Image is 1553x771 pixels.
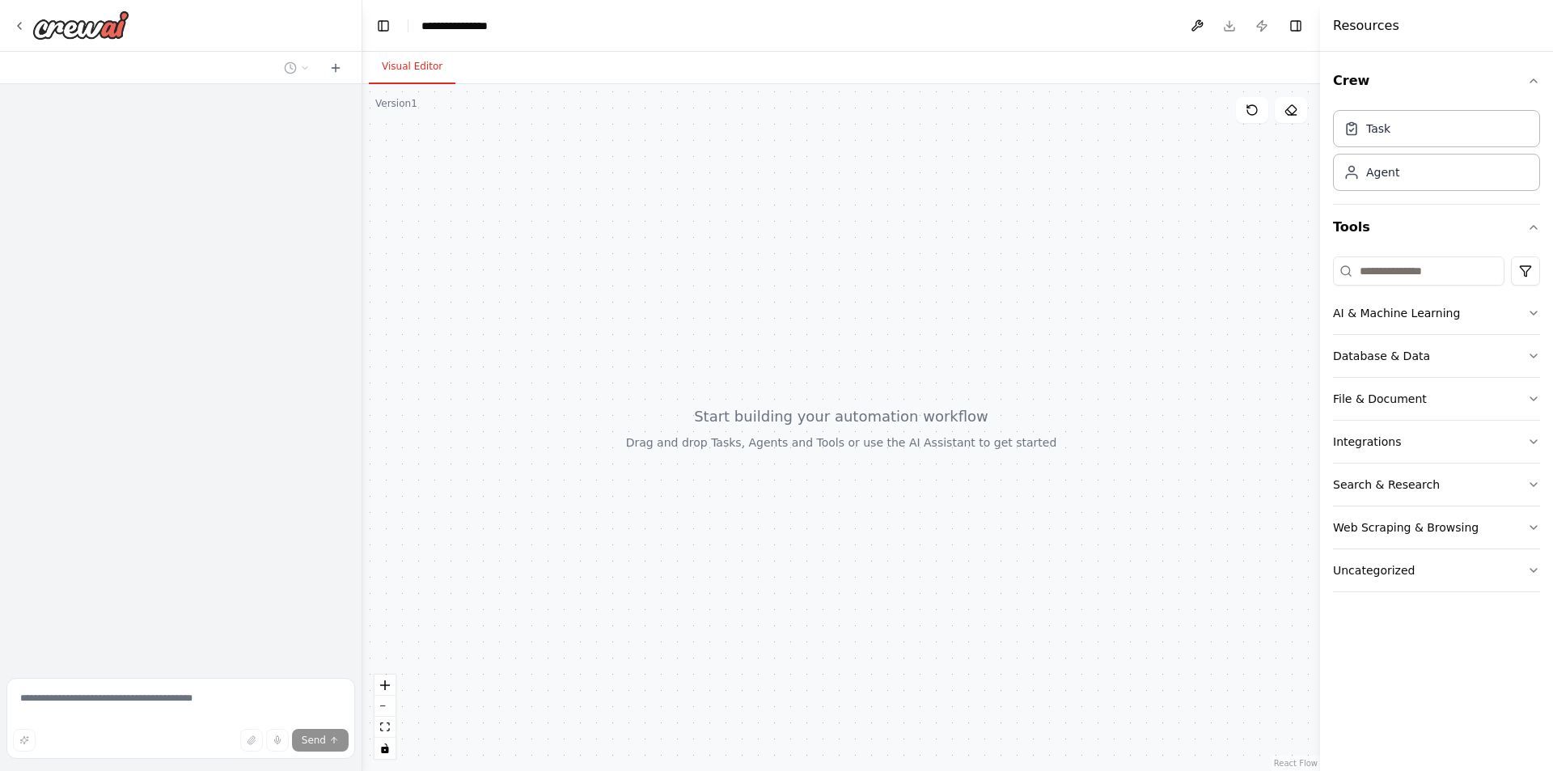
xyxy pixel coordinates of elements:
[1333,506,1540,549] button: Web Scraping & Browsing
[1274,759,1318,768] a: React Flow attribution
[240,729,263,752] button: Upload files
[1333,348,1430,364] div: Database & Data
[266,729,289,752] button: Click to speak your automation idea
[374,738,396,759] button: toggle interactivity
[1333,549,1540,591] button: Uncategorized
[323,58,349,78] button: Start a new chat
[374,675,396,759] div: React Flow controls
[1333,464,1540,506] button: Search & Research
[374,696,396,717] button: zoom out
[1333,335,1540,377] button: Database & Data
[369,50,455,84] button: Visual Editor
[374,717,396,738] button: fit view
[32,11,129,40] img: Logo
[1333,519,1479,536] div: Web Scraping & Browsing
[1333,104,1540,204] div: Crew
[13,729,36,752] button: Improve this prompt
[1333,378,1540,420] button: File & Document
[1366,164,1399,180] div: Agent
[1333,434,1401,450] div: Integrations
[1333,250,1540,605] div: Tools
[1333,391,1427,407] div: File & Document
[375,97,417,110] div: Version 1
[421,18,488,34] nav: breadcrumb
[1333,562,1415,578] div: Uncategorized
[1284,15,1307,37] button: Hide right sidebar
[1333,292,1540,334] button: AI & Machine Learning
[1333,421,1540,463] button: Integrations
[1333,205,1540,250] button: Tools
[1333,16,1399,36] h4: Resources
[374,675,396,696] button: zoom in
[277,58,316,78] button: Switch to previous chat
[1333,477,1440,493] div: Search & Research
[1333,58,1540,104] button: Crew
[302,734,326,747] span: Send
[1333,305,1460,321] div: AI & Machine Learning
[372,15,395,37] button: Hide left sidebar
[292,729,349,752] button: Send
[1366,121,1390,137] div: Task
